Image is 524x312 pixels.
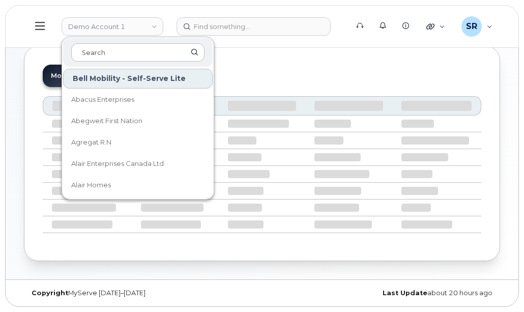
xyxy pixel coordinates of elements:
[71,43,205,62] input: Search
[63,90,213,110] a: Abacus Enterprises
[71,137,111,148] span: Agregat R.N
[63,154,213,174] a: Alair Enterprises Canada Ltd
[32,289,68,297] strong: Copyright
[62,17,163,36] a: Demo Account 1
[24,289,262,297] div: MyServe [DATE]–[DATE]
[419,16,452,37] div: Quicklinks
[262,289,500,297] div: about 20 hours ago
[71,95,134,105] span: Abacus Enterprises
[63,175,213,195] a: Alair Homes
[383,289,427,297] strong: Last Update
[466,20,477,33] span: SR
[177,17,331,36] input: Find something...
[63,69,213,89] div: Bell Mobility - Self-Serve Lite
[71,159,164,169] span: Alair Enterprises Canada Ltd
[454,16,500,37] div: Sebastian Reissig
[71,116,142,126] span: Abegweit First Nation
[43,65,83,87] a: Mobile
[63,111,213,131] a: Abegweit First Nation
[71,180,111,190] span: Alair Homes
[63,132,213,153] a: Agregat R.N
